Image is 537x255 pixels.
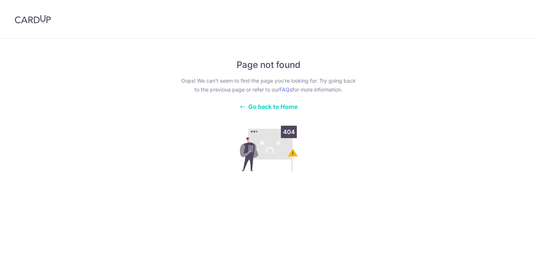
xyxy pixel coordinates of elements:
img: CardUp [15,15,51,24]
img: 404 [216,122,322,175]
p: Oops! We can’t seem to find the page you’re looking for. Try going back to the previous page or r... [179,76,359,94]
a: Go back to Home [240,103,298,110]
a: FAQs [279,86,292,93]
span: Go back to Home [248,103,298,110]
h5: Page not found [179,59,359,70]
